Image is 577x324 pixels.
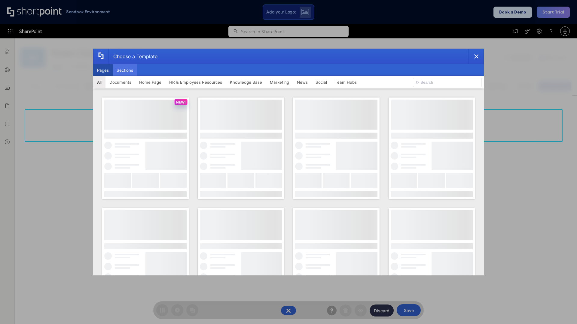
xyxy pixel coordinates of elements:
button: Marketing [266,76,293,88]
button: Documents [105,76,135,88]
button: HR & Employees Resources [165,76,226,88]
div: Choose a Template [108,49,157,64]
button: Social [312,76,331,88]
p: NEW! [176,100,186,104]
button: Team Hubs [331,76,361,88]
input: Search [413,78,481,87]
div: template selector [93,49,484,275]
button: Knowledge Base [226,76,266,88]
button: Sections [113,64,137,76]
button: All [93,76,105,88]
button: News [293,76,312,88]
iframe: Chat Widget [547,295,577,324]
button: Pages [93,64,113,76]
button: Home Page [135,76,165,88]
